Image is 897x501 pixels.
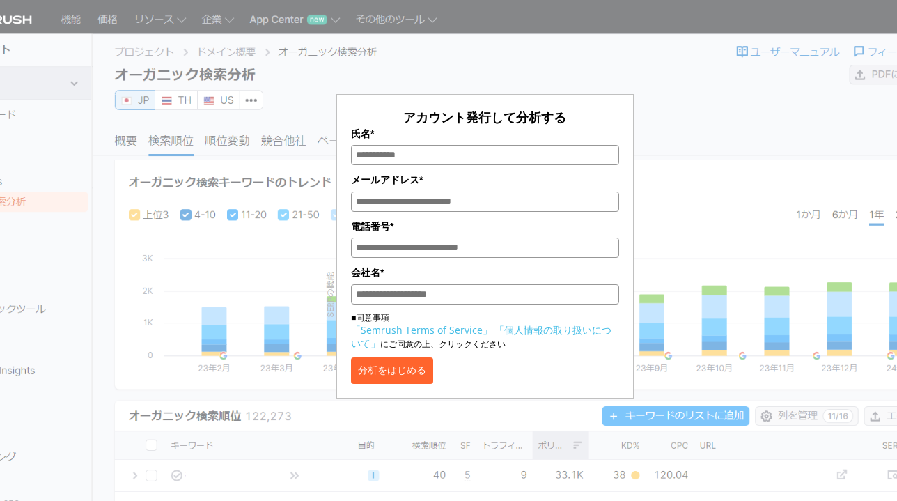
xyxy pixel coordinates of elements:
label: メールアドレス* [351,172,619,187]
p: ■同意事項 にご同意の上、クリックください [351,311,619,350]
button: 分析をはじめる [351,357,433,384]
label: 電話番号* [351,219,619,234]
span: アカウント発行して分析する [403,109,566,125]
a: 「個人情報の取り扱いについて」 [351,323,611,350]
a: 「Semrush Terms of Service」 [351,323,492,337]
